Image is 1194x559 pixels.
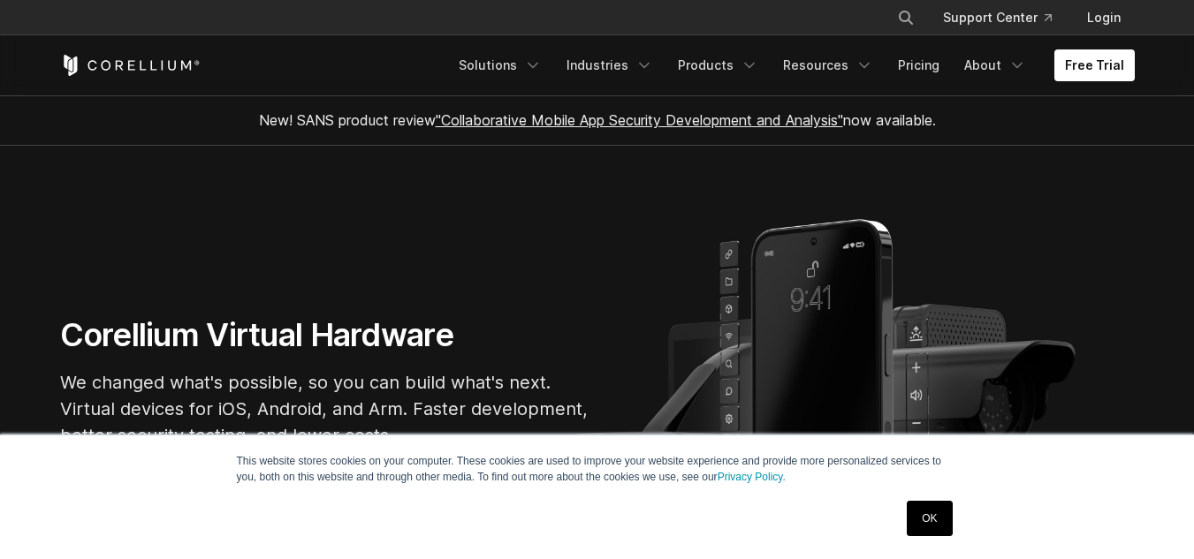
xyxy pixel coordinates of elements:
[60,369,590,449] p: We changed what's possible, so you can build what's next. Virtual devices for iOS, Android, and A...
[1073,2,1135,34] a: Login
[718,471,786,483] a: Privacy Policy.
[929,2,1066,34] a: Support Center
[448,49,552,81] a: Solutions
[772,49,884,81] a: Resources
[436,111,843,129] a: "Collaborative Mobile App Security Development and Analysis"
[890,2,922,34] button: Search
[876,2,1135,34] div: Navigation Menu
[60,315,590,355] h1: Corellium Virtual Hardware
[887,49,950,81] a: Pricing
[667,49,769,81] a: Products
[448,49,1135,81] div: Navigation Menu
[60,55,201,76] a: Corellium Home
[1054,49,1135,81] a: Free Trial
[237,453,958,485] p: This website stores cookies on your computer. These cookies are used to improve your website expe...
[907,501,952,536] a: OK
[259,111,936,129] span: New! SANS product review now available.
[954,49,1037,81] a: About
[556,49,664,81] a: Industries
